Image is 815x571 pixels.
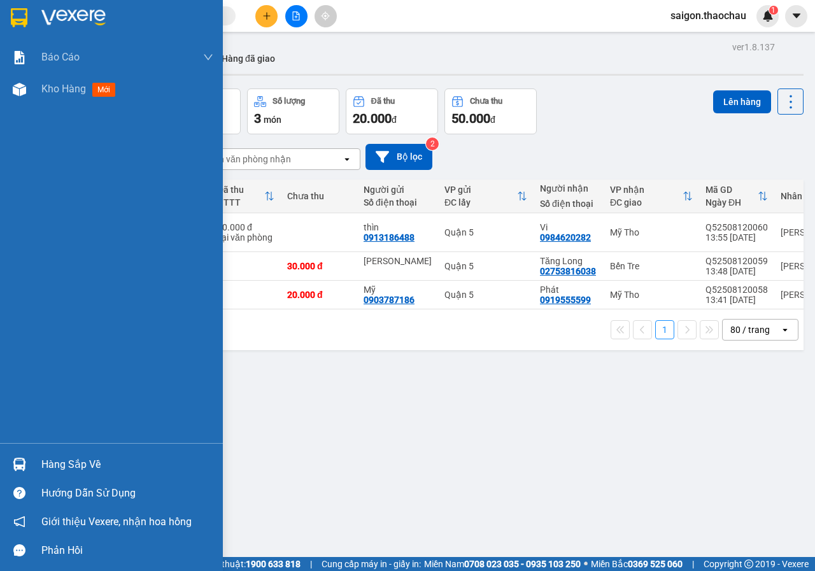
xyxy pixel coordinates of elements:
[444,227,527,237] div: Quận 5
[217,185,264,195] div: Đã thu
[364,295,415,305] div: 0903787186
[211,180,281,213] th: Toggle SortBy
[371,97,395,106] div: Đã thu
[705,222,768,232] div: Q52508120060
[246,559,301,569] strong: 1900 633 818
[705,256,768,266] div: Q52508120059
[364,197,432,208] div: Số điện thoại
[392,115,397,125] span: đ
[292,11,301,20] span: file-add
[13,487,25,499] span: question-circle
[287,191,351,201] div: Chưa thu
[540,222,597,232] div: Vi
[610,185,683,195] div: VP nhận
[255,5,278,27] button: plus
[217,222,274,232] div: 20.000 đ
[540,266,596,276] div: 02753816038
[780,325,790,335] svg: open
[41,541,213,560] div: Phản hồi
[353,111,392,126] span: 20.000
[247,88,339,134] button: Số lượng3món
[610,227,693,237] div: Mỹ Tho
[464,559,581,569] strong: 0708 023 035 - 0935 103 250
[744,560,753,568] span: copyright
[364,232,415,243] div: 0913186488
[41,83,86,95] span: Kho hàng
[315,5,337,27] button: aim
[346,88,438,134] button: Đã thu20.000đ
[41,514,192,530] span: Giới thiệu Vexere, nhận hoa hồng
[438,180,534,213] th: Toggle SortBy
[604,180,699,213] th: Toggle SortBy
[660,8,756,24] span: saigon.thaochau
[183,557,301,571] span: Hỗ trợ kỹ thuật:
[705,197,758,208] div: Ngày ĐH
[254,111,261,126] span: 3
[11,8,27,27] img: logo-vxr
[705,266,768,276] div: 13:48 [DATE]
[610,261,693,271] div: Bến Tre
[705,285,768,295] div: Q52508120058
[762,10,774,22] img: icon-new-feature
[364,285,432,295] div: Mỹ
[451,111,490,126] span: 50.000
[713,90,771,113] button: Lên hàng
[470,97,502,106] div: Chưa thu
[540,285,597,295] div: Phát
[211,43,285,74] button: Hàng đã giao
[540,232,591,243] div: 0984620282
[365,144,432,170] button: Bộ lọc
[655,320,674,339] button: 1
[785,5,807,27] button: caret-down
[705,232,768,243] div: 13:55 [DATE]
[41,49,80,65] span: Báo cáo
[771,6,776,15] span: 1
[13,516,25,528] span: notification
[273,97,305,106] div: Số lượng
[287,261,351,271] div: 30.000 đ
[730,323,770,336] div: 80 / trang
[41,455,213,474] div: Hàng sắp về
[310,557,312,571] span: |
[791,10,802,22] span: caret-down
[217,197,264,208] div: HTTT
[540,183,597,194] div: Người nhận
[444,261,527,271] div: Quận 5
[444,197,517,208] div: ĐC lấy
[13,544,25,556] span: message
[13,458,26,471] img: warehouse-icon
[540,295,591,305] div: 0919555599
[342,154,352,164] svg: open
[217,232,274,243] div: Tại văn phòng
[692,557,694,571] span: |
[610,197,683,208] div: ĐC giao
[444,88,537,134] button: Chưa thu50.000đ
[732,40,775,54] div: ver 1.8.137
[41,484,213,503] div: Hướng dẫn sử dụng
[203,153,291,166] div: Chọn văn phòng nhận
[769,6,778,15] sup: 1
[321,11,330,20] span: aim
[13,51,26,64] img: solution-icon
[628,559,683,569] strong: 0369 525 060
[540,199,597,209] div: Số điện thoại
[610,290,693,300] div: Mỹ Tho
[364,185,432,195] div: Người gửi
[591,557,683,571] span: Miền Bắc
[285,5,308,27] button: file-add
[287,290,351,300] div: 20.000 đ
[444,185,517,195] div: VP gửi
[584,561,588,567] span: ⚪️
[322,557,421,571] span: Cung cấp máy in - giấy in:
[490,115,495,125] span: đ
[262,11,271,20] span: plus
[13,83,26,96] img: warehouse-icon
[444,290,527,300] div: Quận 5
[364,256,432,266] div: hồng thanh
[364,222,432,232] div: thìn
[540,256,597,266] div: Tăng Long
[699,180,774,213] th: Toggle SortBy
[92,83,115,97] span: mới
[424,557,581,571] span: Miền Nam
[264,115,281,125] span: món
